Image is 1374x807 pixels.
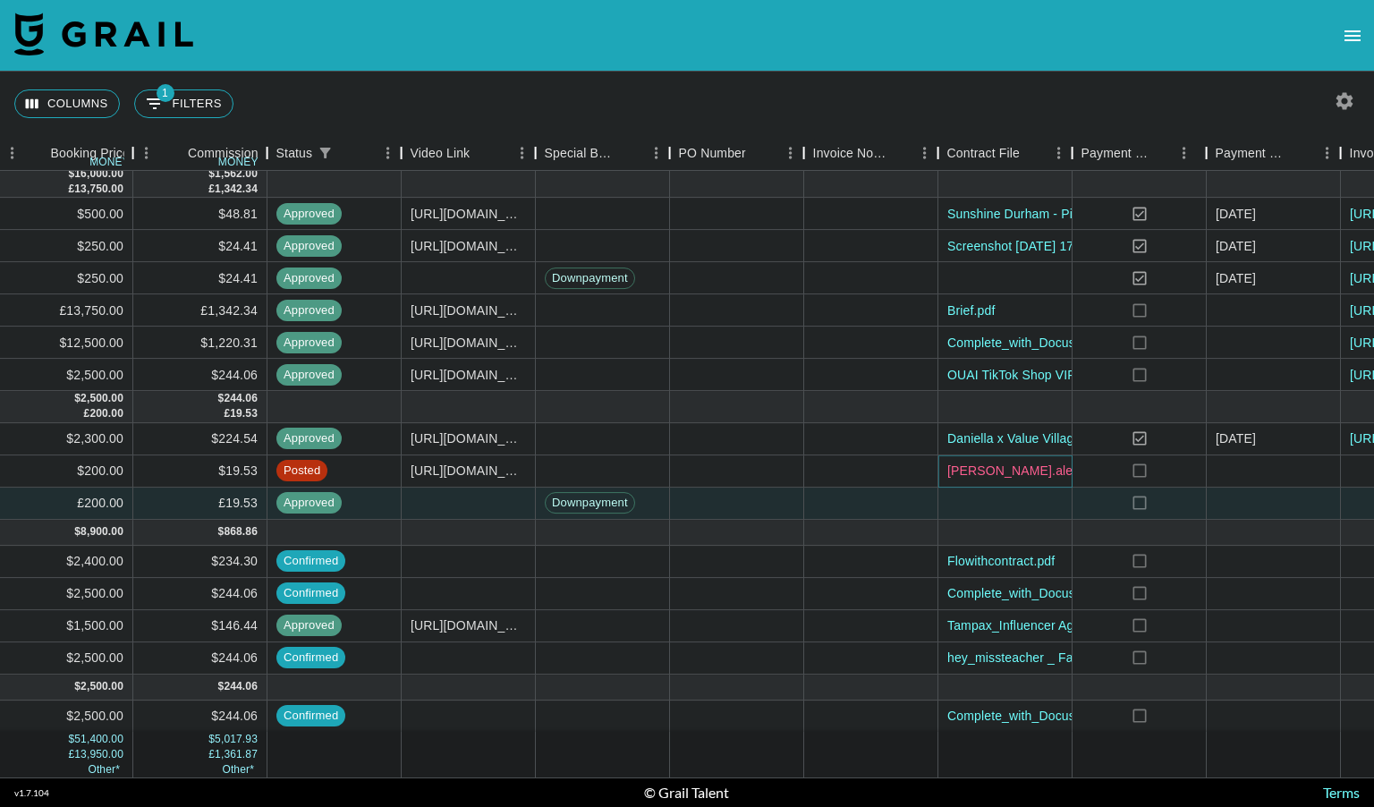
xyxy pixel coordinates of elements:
a: Complete_with_Docusign_Content_Creator_Agree.pdf [947,334,1257,352]
div: £ [208,182,215,197]
a: Complete_with_Docusign_OUAI_TikTok_Shop_VIP_.pdf [947,707,1268,725]
div: Status [267,136,402,171]
div: $24.41 [133,230,267,262]
div: PO Number [679,136,746,171]
span: approved [276,206,342,223]
div: 25/08/2025 [1216,269,1256,287]
div: $ [208,732,215,747]
div: Payment Sent Date [1207,136,1341,171]
button: Menu [912,140,938,166]
div: $ [74,391,81,406]
span: approved [276,238,342,255]
div: 244.06 [224,679,258,694]
div: v 1.7.104 [14,787,49,799]
button: Sort [886,140,912,166]
div: $ [218,391,225,406]
div: Invoice Notes [813,136,886,171]
a: Screenshot [DATE] 172046.png [947,237,1127,255]
button: Menu [1314,140,1341,166]
span: approved [276,270,342,287]
div: Invoice Notes [804,136,938,171]
div: 5,017.93 [215,732,258,747]
button: Select columns [14,89,120,118]
span: Downpayment [546,270,634,287]
div: £ [68,182,74,197]
span: confirmed [276,650,345,667]
a: Terms [1323,784,1360,801]
span: confirmed [276,585,345,602]
div: $234.30 [133,546,267,578]
div: $146.44 [133,610,267,642]
div: 24/09/2025 [1216,205,1256,223]
div: $ [68,732,74,747]
div: $244.06 [133,359,267,391]
div: https://www.instagram.com/reel/DOby0hWEtY0/?igsh=NTc4MTIwNjQ2YQ%3D%3D [411,205,526,223]
div: https://www.tiktok.com/@heymissteacher/video/7551154372634299703?_r=1&_t=ZT-8zoNF8jqRPa [411,334,526,352]
div: https://www.tiktok.com/@janelle.alexandria/video/7547871800764517663?_r=1&_t=ZP-8zZKvTvbMyt [411,366,526,384]
button: Show filters [312,140,337,166]
button: Sort [470,140,495,166]
div: $244.06 [133,642,267,675]
div: 2,500.00 [81,679,123,694]
div: © Grail Talent [644,784,729,802]
button: open drawer [1335,18,1370,54]
div: $1,220.31 [133,327,267,359]
div: money [89,157,130,167]
div: 10/09/2025 [1216,237,1256,255]
div: 29/09/2025 [1216,429,1256,447]
button: Sort [1020,140,1045,166]
div: Video Link [402,136,536,171]
div: £ [84,407,90,422]
span: confirmed [276,553,345,570]
button: Sort [26,140,51,166]
div: £19.53 [133,488,267,520]
button: Menu [777,140,804,166]
div: Video Link [411,136,471,171]
span: confirmed [276,708,345,725]
a: Brief.pdf [947,302,996,319]
div: 16,000.00 [74,166,123,182]
div: https://www.tiktok.com/@janelle.alexandria/video/7557068654702054686?_r=1&_t=ZP-90FSROsqv78 [411,462,526,480]
div: Special Booking Type [536,136,670,171]
div: https://www.instagram.com/reel/DO9xIsGj0sG/?igsh=N3hvYWVoNnRrcDBp [411,429,526,447]
div: $ [68,166,74,182]
div: Contract File [938,136,1073,171]
div: Payment Sent [1081,136,1151,171]
div: $ [218,524,225,539]
span: approved [276,495,342,512]
div: £ [224,407,230,422]
span: posted [276,463,327,480]
div: $48.81 [133,198,267,230]
button: Menu [1046,140,1073,166]
button: Show filters [134,89,233,118]
div: https://www.instagram.com/reel/DO_YF95CAan/?igsh=QkFOSUh0NnlKSw%3D%3D [411,302,526,319]
span: approved [276,335,342,352]
img: Grail Talent [14,13,193,55]
div: $ [218,679,225,694]
div: $24.41 [133,262,267,294]
a: Complete_with_Docusign_OUAI_TikTok_Shop_VIP_.pdf [947,584,1268,602]
span: approved [276,617,342,634]
button: Sort [1151,140,1176,166]
span: 1 [157,84,174,102]
span: approved [276,302,342,319]
div: Status [276,136,313,171]
div: $ [74,679,81,694]
div: £ [208,747,215,762]
div: 200.00 [89,407,123,422]
a: Flowithcontract.pdf [947,552,1055,570]
div: Booking Price [51,136,130,171]
div: 51,400.00 [74,732,123,747]
span: approved [276,367,342,384]
div: 1,361.87 [215,747,258,762]
a: Sunshine Durham - Pilot Back-to-School 2025 Campaign.pdf [947,205,1292,223]
button: Sort [746,140,771,166]
button: Menu [1171,140,1198,166]
div: 868.86 [224,524,258,539]
span: CA$ 536.94 [222,763,254,776]
div: money [218,157,259,167]
div: $ [74,524,81,539]
div: $19.53 [133,455,267,488]
button: Sort [618,140,643,166]
button: Menu [375,140,402,166]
